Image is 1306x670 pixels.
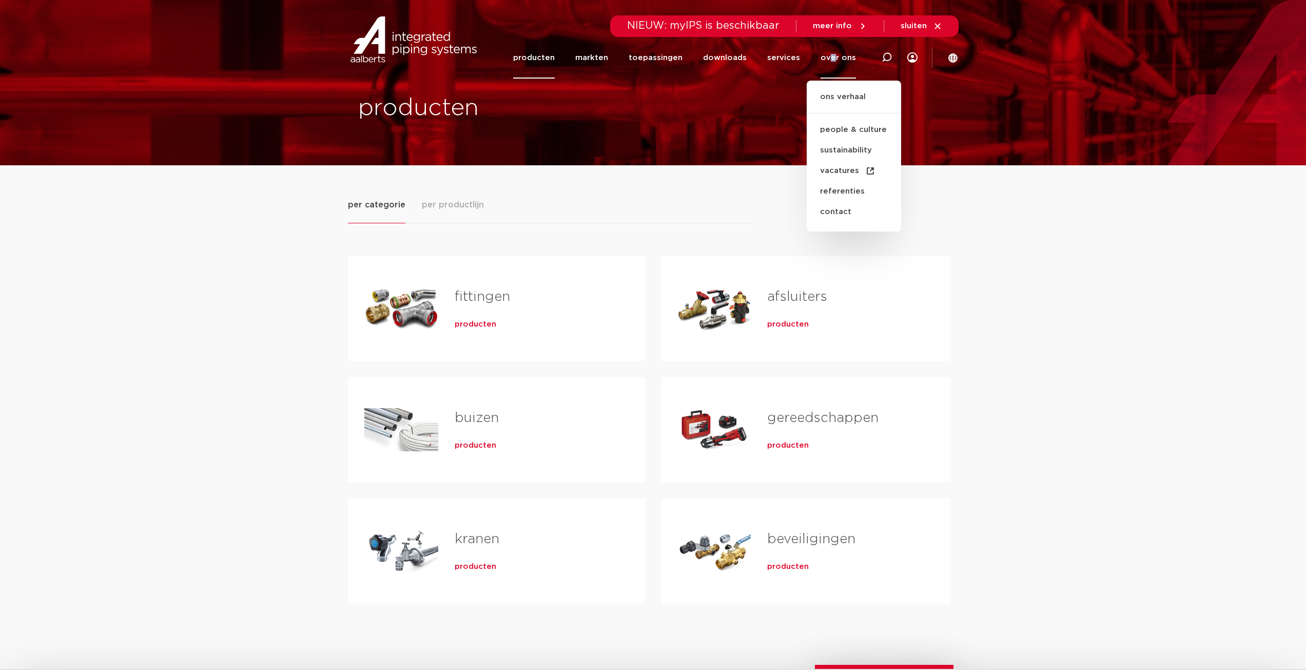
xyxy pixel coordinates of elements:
[767,441,809,451] a: producten
[455,562,496,572] a: producten
[767,532,855,546] a: beveiligingen
[513,37,555,79] a: producten
[813,22,867,31] a: meer info
[455,319,496,330] a: producten
[513,37,856,79] nav: Menu
[807,161,901,181] a: vacatures
[807,120,901,140] a: people & culture
[703,37,747,79] a: downloads
[455,411,499,425] a: buizen
[575,37,608,79] a: markten
[807,91,901,113] a: ons verhaal
[455,290,510,303] a: fittingen
[358,92,648,125] h1: producten
[807,202,901,222] a: contact
[455,441,496,451] a: producten
[767,562,809,572] a: producten
[348,198,959,620] div: Tabs. Open items met enter of spatie, sluit af met escape en navigeer met de pijltoetsen.
[807,181,901,202] a: referenties
[901,22,927,30] span: sluiten
[901,22,942,31] a: sluiten
[907,37,918,79] div: my IPS
[767,411,879,425] a: gereedschappen
[821,37,856,79] a: over ons
[767,37,800,79] a: services
[629,37,683,79] a: toepassingen
[767,319,809,330] a: producten
[807,140,901,161] a: sustainability
[348,199,405,211] span: per categorie
[422,199,484,211] span: per productlijn
[455,532,499,546] a: kranen
[813,22,852,30] span: meer info
[627,21,779,31] span: NIEUW: myIPS is beschikbaar
[767,290,827,303] a: afsluiters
